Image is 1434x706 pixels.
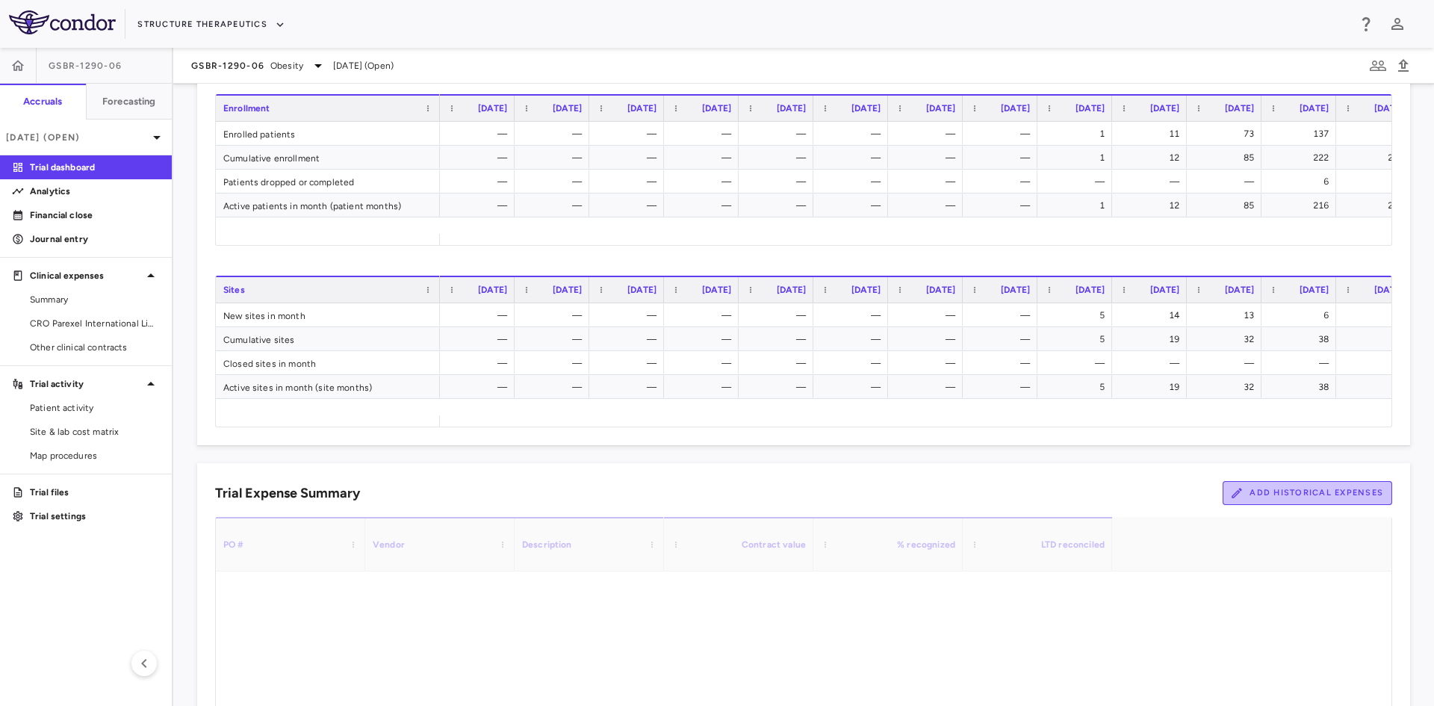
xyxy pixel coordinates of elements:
[216,170,440,193] div: Patients dropped or completed
[777,285,806,295] span: [DATE]
[1200,351,1254,375] div: —
[30,425,160,439] span: Site & lab cost matrix
[1275,122,1329,146] div: 137
[1126,146,1179,170] div: 12
[901,193,955,217] div: —
[216,146,440,169] div: Cumulative enrollment
[528,146,582,170] div: —
[1126,375,1179,399] div: 19
[901,327,955,351] div: —
[30,486,160,499] p: Trial files
[901,303,955,327] div: —
[270,59,303,72] span: Obesity
[1223,481,1392,505] button: Add Historical Expenses
[702,103,731,114] span: [DATE]
[528,327,582,351] div: —
[6,131,148,144] p: [DATE] (Open)
[1075,103,1105,114] span: [DATE]
[528,375,582,399] div: —
[453,351,507,375] div: —
[752,303,806,327] div: —
[1126,193,1179,217] div: 12
[827,375,881,399] div: —
[453,122,507,146] div: —
[216,375,440,398] div: Active sites in month (site months)
[30,341,160,354] span: Other clinical contracts
[1126,351,1179,375] div: —
[752,193,806,217] div: —
[30,377,142,391] p: Trial activity
[976,193,1030,217] div: —
[1150,103,1179,114] span: [DATE]
[677,303,731,327] div: —
[453,303,507,327] div: —
[1200,122,1254,146] div: 73
[30,232,160,246] p: Journal entry
[1275,193,1329,217] div: 216
[1075,285,1105,295] span: [DATE]
[30,317,160,330] span: CRO Parexel International Limited
[453,170,507,193] div: —
[1051,122,1105,146] div: 1
[30,185,160,198] p: Analytics
[1051,351,1105,375] div: —
[1350,327,1403,351] div: 38
[926,103,955,114] span: [DATE]
[827,303,881,327] div: —
[677,193,731,217] div: —
[976,303,1030,327] div: —
[1200,327,1254,351] div: 32
[1200,375,1254,399] div: 32
[1200,170,1254,193] div: —
[603,146,657,170] div: —
[1051,170,1105,193] div: —
[677,146,731,170] div: —
[1350,146,1403,170] div: 233
[1275,375,1329,399] div: 38
[827,351,881,375] div: —
[1350,170,1403,193] div: 7
[1300,103,1329,114] span: [DATE]
[1051,327,1105,351] div: 5
[1200,146,1254,170] div: 85
[752,327,806,351] div: —
[1275,351,1329,375] div: —
[30,269,142,282] p: Clinical expenses
[1051,303,1105,327] div: 5
[223,103,270,114] span: Enrollment
[216,122,440,145] div: Enrolled patients
[976,146,1030,170] div: —
[1126,170,1179,193] div: —
[23,95,62,108] h6: Accruals
[851,103,881,114] span: [DATE]
[333,59,394,72] span: [DATE] (Open)
[216,327,440,350] div: Cumulative sites
[777,103,806,114] span: [DATE]
[223,285,245,295] span: Sites
[677,327,731,351] div: —
[191,60,264,72] span: GSBR-1290-06
[1126,122,1179,146] div: 11
[1200,193,1254,217] div: 85
[627,103,657,114] span: [DATE]
[30,293,160,306] span: Summary
[901,375,955,399] div: —
[603,327,657,351] div: —
[603,122,657,146] div: —
[453,193,507,217] div: —
[1001,103,1030,114] span: [DATE]
[677,170,731,193] div: —
[1350,351,1403,375] div: —
[1350,193,1403,217] div: 220
[102,95,156,108] h6: Forecasting
[603,375,657,399] div: —
[752,146,806,170] div: —
[1051,375,1105,399] div: 5
[1126,327,1179,351] div: 19
[603,193,657,217] div: —
[49,60,122,72] span: GSBR-1290-06
[901,170,955,193] div: —
[827,122,881,146] div: —
[478,103,507,114] span: [DATE]
[528,122,582,146] div: —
